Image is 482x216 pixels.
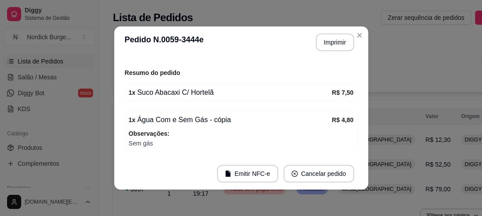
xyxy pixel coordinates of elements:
h3: Pedido N. 0059-3444e [125,34,204,51]
span: close-circle [291,171,298,177]
div: Água Com e Sem Gás - cópia [129,115,332,125]
span: Sem gás [129,138,354,148]
button: close-circleCancelar pedido [284,165,354,182]
strong: R$ 4,80 [332,116,353,123]
strong: 1 x [129,116,136,123]
span: file [225,171,231,177]
strong: R$ 7,50 [332,89,353,96]
button: Close [352,28,366,42]
strong: Resumo do pedido [125,69,180,76]
strong: Observações: [129,130,170,137]
button: fileEmitir NFC-e [217,165,278,182]
button: Imprimir [316,34,354,51]
div: Suco Abacaxi C/ Hortelã [129,87,332,98]
strong: 1 x [129,89,136,96]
